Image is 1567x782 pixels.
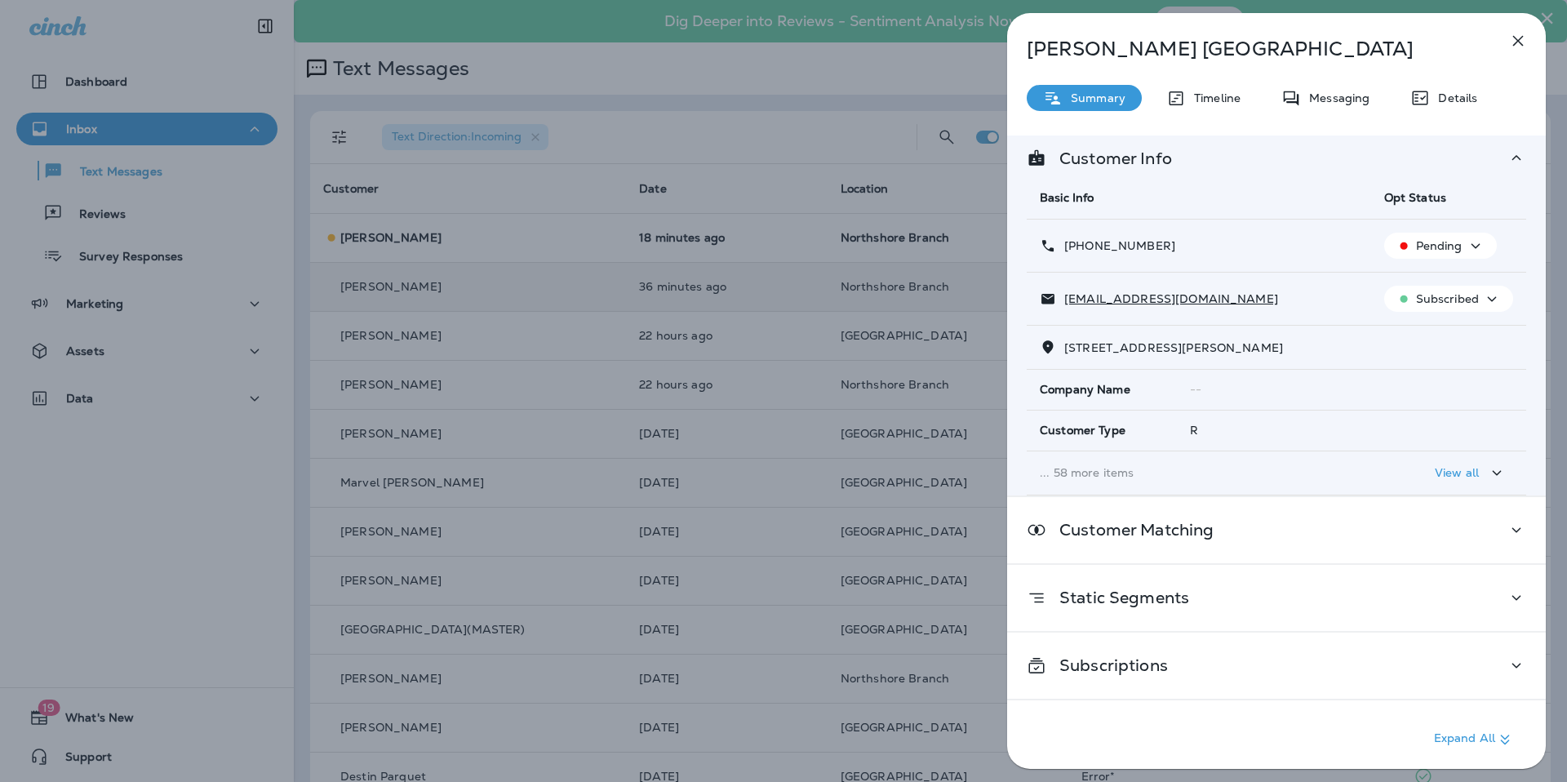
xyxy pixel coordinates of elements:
span: [STREET_ADDRESS][PERSON_NAME] [1064,340,1283,355]
p: ... 58 more items [1040,466,1358,479]
span: R [1190,423,1198,438]
span: Opt Status [1384,190,1446,205]
p: Pending [1416,239,1463,252]
button: Expand All [1427,725,1521,754]
span: Basic Info [1040,190,1094,205]
p: Expand All [1434,730,1515,749]
p: [PERSON_NAME] [GEOGRAPHIC_DATA] [1027,38,1472,60]
button: View all [1428,458,1513,488]
p: Subscribed [1416,292,1479,305]
p: View all [1435,466,1479,479]
span: -- [1190,382,1201,397]
p: [PHONE_NUMBER] [1056,239,1175,252]
p: Customer Matching [1046,523,1214,536]
p: Messaging [1301,91,1369,104]
span: Company Name [1040,383,1130,397]
button: Subscribed [1384,286,1513,312]
p: Customer Info [1046,152,1172,165]
p: Timeline [1186,91,1241,104]
p: Subscriptions [1046,659,1168,672]
p: Static Segments [1046,591,1189,604]
p: Summary [1063,91,1125,104]
p: [EMAIL_ADDRESS][DOMAIN_NAME] [1056,292,1278,305]
span: Customer Type [1040,424,1125,438]
button: Pending [1384,233,1497,259]
p: Details [1430,91,1477,104]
